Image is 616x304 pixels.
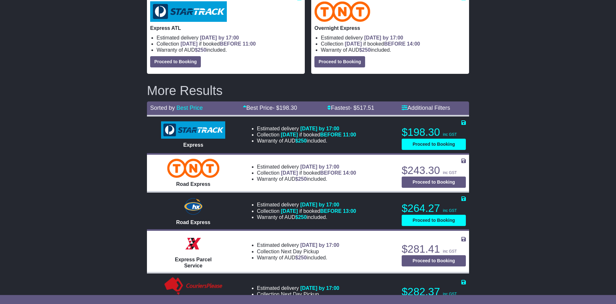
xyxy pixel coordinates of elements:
[298,176,307,182] span: 250
[163,277,224,296] img: Couriers Please: Standard - Signature Required
[176,105,203,111] a: Best Price
[350,105,374,111] span: - $
[298,138,307,143] span: 250
[257,138,356,144] li: Warranty of AUD included.
[343,132,356,137] span: 11:00
[320,170,342,176] span: BEFORE
[198,47,206,53] span: 250
[314,1,370,22] img: TNT Domestic: Overnight Express
[281,249,319,254] span: Next Day Pickup
[176,220,210,225] span: Road Express
[195,47,206,53] span: $
[281,291,319,297] span: Next Day Pickup
[257,285,339,291] li: Estimated delivery
[298,214,307,220] span: 250
[343,208,356,214] span: 13:00
[257,242,339,248] li: Estimated delivery
[184,234,203,253] img: Border Express: Express Parcel Service
[300,202,339,207] span: [DATE] by 17:00
[147,83,469,98] h2: More Results
[161,121,225,139] img: StarTrack: Express
[257,126,356,132] li: Estimated delivery
[364,35,403,40] span: [DATE] by 17:00
[281,170,298,176] span: [DATE]
[273,105,297,111] span: - $
[150,56,201,67] button: Proceed to Booking
[257,255,339,261] li: Warranty of AUD included.
[281,132,356,137] span: if booked
[220,41,241,47] span: BEFORE
[359,47,371,53] span: $
[295,138,307,143] span: $
[321,41,466,47] li: Collection
[321,35,466,41] li: Estimated delivery
[402,164,466,177] p: $243.30
[200,35,239,40] span: [DATE] by 17:00
[167,159,219,178] img: TNT Domestic: Road Express
[402,215,466,226] button: Proceed to Booking
[157,41,302,47] li: Collection
[384,41,406,47] span: BEFORE
[257,176,356,182] li: Warranty of AUD included.
[402,126,466,139] p: $198.30
[150,25,302,31] p: Express ATL
[279,105,297,111] span: 198.30
[257,170,356,176] li: Collection
[443,132,457,137] span: inc GST
[281,170,356,176] span: if booked
[356,105,374,111] span: 517.51
[257,208,356,214] li: Collection
[402,285,466,298] p: $282.37
[343,170,356,176] span: 14:00
[150,1,227,22] img: StarTrack: Express ATL
[402,177,466,188] button: Proceed to Booking
[321,47,466,53] li: Warranty of AUD included.
[176,181,210,187] span: Road Express
[257,202,356,208] li: Estimated delivery
[402,243,466,256] p: $281.41
[157,35,302,41] li: Estimated delivery
[327,105,374,111] a: Fastest- $517.51
[320,132,342,137] span: BEFORE
[407,41,420,47] span: 14:00
[175,257,212,268] span: Express Parcel Service
[314,25,466,31] p: Overnight Express
[402,255,466,266] button: Proceed to Booking
[181,41,256,47] span: if booked
[443,208,457,213] span: inc GST
[402,105,450,111] a: Additional Filters
[243,41,256,47] span: 11:00
[345,41,362,47] span: [DATE]
[295,255,307,260] span: $
[183,197,204,216] img: Hunter Express: Road Express
[300,242,339,248] span: [DATE] by 17:00
[300,126,339,131] span: [DATE] by 17:00
[402,139,466,150] button: Proceed to Booking
[443,292,457,296] span: inc GST
[295,176,307,182] span: $
[150,105,175,111] span: Sorted by
[257,291,339,297] li: Collection
[362,47,371,53] span: 250
[181,41,198,47] span: [DATE]
[300,164,339,169] span: [DATE] by 17:00
[443,249,457,254] span: inc GST
[257,132,356,138] li: Collection
[281,208,356,214] span: if booked
[295,214,307,220] span: $
[314,56,365,67] button: Proceed to Booking
[157,47,302,53] li: Warranty of AUD included.
[183,142,203,148] span: Express
[243,105,297,111] a: Best Price- $198.30
[443,170,457,175] span: inc GST
[298,255,307,260] span: 250
[257,248,339,255] li: Collection
[402,202,466,215] p: $264.27
[320,208,342,214] span: BEFORE
[281,208,298,214] span: [DATE]
[345,41,420,47] span: if booked
[257,214,356,220] li: Warranty of AUD included.
[257,164,356,170] li: Estimated delivery
[300,285,339,291] span: [DATE] by 17:00
[281,132,298,137] span: [DATE]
